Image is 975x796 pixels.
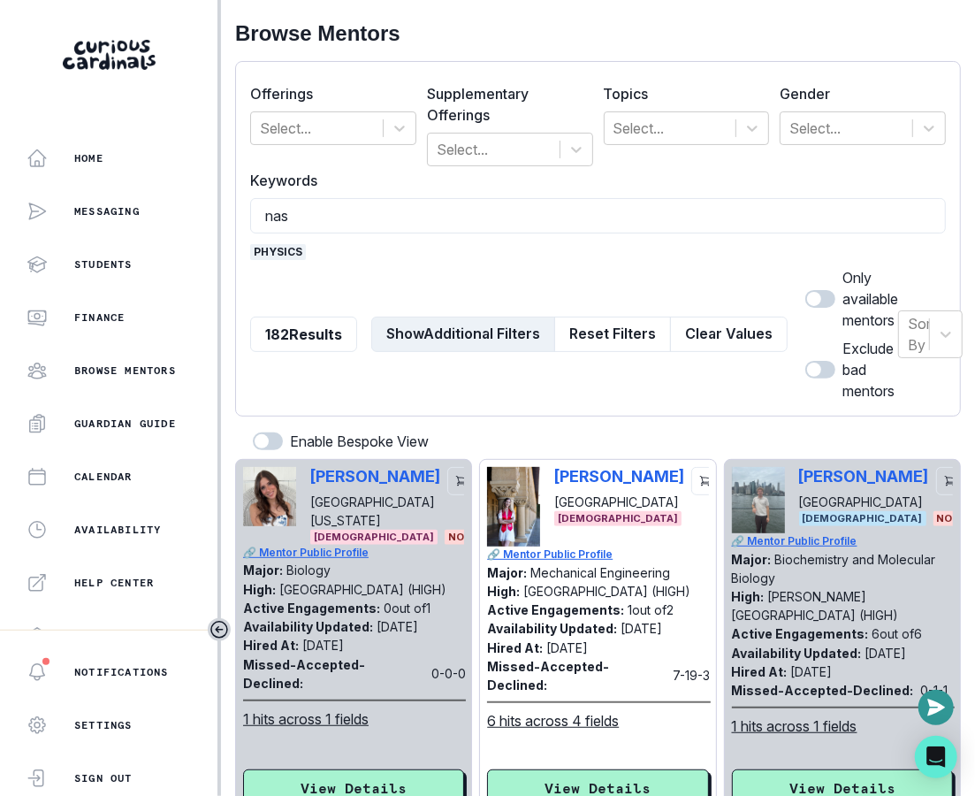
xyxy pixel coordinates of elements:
[732,681,914,700] p: Missed-Accepted-Declined:
[799,511,926,526] span: [DEMOGRAPHIC_DATA]
[732,533,955,549] a: 🔗 Mentor Public Profile
[487,584,520,599] p: High:
[487,657,665,694] p: Missed-Accepted-Declined:
[799,493,929,511] p: [GEOGRAPHIC_DATA]
[74,417,176,431] p: Guardian Guide
[554,467,684,486] p: [PERSON_NAME]
[842,338,898,402] p: Exclude bad mentors
[290,431,429,452] p: Enable Bespoke View
[208,618,231,641] button: Toggle sidebar
[842,267,898,331] p: Only available mentors
[908,313,935,356] div: Sort By
[872,626,923,641] p: 6 out of 6
[250,198,946,233] input: Plays violin? Basketball? Roblox? etc.
[74,771,133,785] p: Sign Out
[74,470,133,484] p: Calendar
[243,563,283,578] p: Major:
[621,621,662,636] p: [DATE]
[918,690,954,725] button: Open or close messaging widget
[487,467,540,547] img: Picture of Eleanor Prince
[915,736,957,778] div: Open Intercom Messenger
[243,638,299,653] p: Hired At:
[691,467,720,495] button: cart
[799,467,929,486] p: [PERSON_NAME]
[487,565,527,580] p: Major:
[243,708,369,730] u: 1 hits across 1 fields
[74,151,103,165] p: Home
[530,565,670,580] p: Mechanical Engineering
[74,576,154,590] p: Help Center
[250,170,935,191] label: Keywords
[243,619,373,634] p: Availability Updated:
[74,523,161,537] p: Availability
[445,530,527,545] span: No New Opps
[604,83,759,104] label: Topics
[546,640,588,655] p: [DATE]
[732,589,899,623] p: [PERSON_NAME][GEOGRAPHIC_DATA] (HIGH)
[732,467,785,533] img: Picture of Sean Treichler
[431,664,466,683] p: 0 - 0 - 0
[279,582,446,597] p: [GEOGRAPHIC_DATA] (HIGH)
[74,665,169,679] p: Notifications
[670,317,788,352] button: Clear Values
[243,582,276,597] p: High:
[554,317,671,352] button: Reset Filters
[377,619,418,634] p: [DATE]
[554,511,682,526] span: [DEMOGRAPHIC_DATA]
[250,244,306,260] span: physics
[921,681,948,700] p: 0 - 1 - 1
[74,718,133,732] p: Settings
[732,716,857,737] u: 1 hits across 1 fields
[74,364,176,378] p: Browse Mentors
[732,626,869,641] p: Active Engagements:
[487,621,617,636] p: Availability Updated:
[243,545,466,561] a: 🔗 Mentor Public Profile
[371,317,555,352] button: ShowAdditional Filters
[74,310,125,325] p: Finance
[265,324,342,345] p: 182 Results
[673,666,711,685] p: 7 - 19 - 3
[74,257,133,272] p: Students
[286,563,331,578] p: Biology
[74,629,205,643] p: Curriculum Library
[732,646,862,661] p: Availability Updated:
[554,493,684,511] p: [GEOGRAPHIC_DATA]
[791,664,833,679] p: [DATE]
[310,493,440,530] p: [GEOGRAPHIC_DATA][US_STATE]
[732,552,936,586] p: Biochemistry and Molecular Biology
[243,467,296,526] img: Picture of Jenna Golub
[427,83,583,126] label: Supplementary Offerings
[63,40,156,70] img: Curious Cardinals Logo
[732,664,788,679] p: Hired At:
[235,21,961,47] h2: Browse Mentors
[487,710,619,731] u: 6 hits across 4 fields
[865,646,907,661] p: [DATE]
[243,601,380,616] p: Active Engagements:
[732,552,772,567] p: Major:
[487,640,543,655] p: Hired At:
[487,602,624,617] p: Active Engagements:
[780,83,935,104] label: Gender
[310,530,438,545] span: [DEMOGRAPHIC_DATA]
[936,467,964,495] button: cart
[310,467,440,486] p: [PERSON_NAME]
[74,204,140,218] p: Messaging
[628,602,674,617] p: 1 out of 2
[384,601,430,616] p: 0 out of 1
[302,638,344,653] p: [DATE]
[487,547,710,563] a: 🔗 Mentor Public Profile
[250,83,406,104] label: Offerings
[243,655,424,693] p: Missed-Accepted-Declined:
[732,589,765,604] p: High:
[447,467,476,495] button: cart
[523,584,690,599] p: [GEOGRAPHIC_DATA] (HIGH)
